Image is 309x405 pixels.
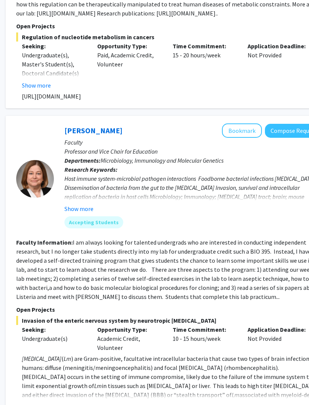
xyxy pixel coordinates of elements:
button: Show more [64,204,93,213]
p: Seeking: [22,42,86,51]
em: Lm [232,391,239,399]
b: Research Keywords: [64,166,118,173]
button: Add Sarah D'Orazio to Bookmarks [222,123,262,138]
div: 15 - 20 hours/week [167,42,242,90]
p: Seeking: [22,325,86,334]
b: Faculty Information: [16,239,73,246]
div: Undergraduate(s) [22,334,86,343]
div: Academic Credit, Volunteer [92,325,167,352]
em: Lm [94,382,102,390]
iframe: Chat [6,371,32,399]
mat-chip: Accepting Students [64,216,123,228]
div: 10 - 15 hours/week [167,325,242,352]
p: Opportunity Type: [97,325,161,334]
em: [MEDICAL_DATA] [22,355,61,362]
div: Paid, Academic Credit, Volunteer [92,42,167,90]
span: Microbiology, Immunology and Molecular Genetics [101,157,223,164]
div: Undergraduate(s), Master's Student(s), Doctoral Candidate(s) (PhD, MD, DMD, PharmD, etc.), Postdo... [22,51,86,123]
button: Show more [22,81,51,90]
em: Lm [64,355,71,362]
p: Time Commitment: [173,325,237,334]
p: Opportunity Type: [97,42,161,51]
p: Time Commitment: [173,42,237,51]
a: [PERSON_NAME] [64,126,122,135]
b: Departments: [64,157,101,164]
